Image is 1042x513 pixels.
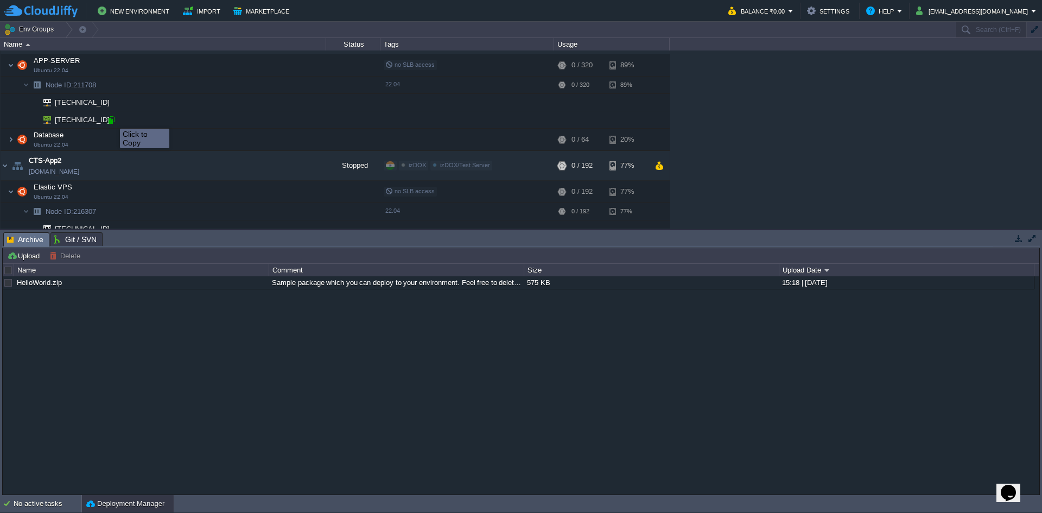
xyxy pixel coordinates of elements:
[34,67,68,74] span: Ubuntu 22.04
[23,77,29,93] img: AMDAwAAAACH5BAEAAAAALAAAAAABAAEAAAICRAEAOw==
[29,77,45,93] img: AMDAwAAAACH5BAEAAAAALAAAAAABAAEAAAICRAEAOw==
[36,220,51,237] img: AMDAwAAAACH5BAEAAAAALAAAAAABAAEAAAICRAEAOw==
[36,111,51,128] img: AMDAwAAAACH5BAEAAAAALAAAAAABAAEAAAICRAEAOw==
[86,498,164,509] button: Deployment Manager
[54,233,97,246] span: Git / SVN
[34,194,68,200] span: Ubuntu 22.04
[54,116,111,124] a: [TECHNICAL_ID]
[807,4,853,17] button: Settings
[54,220,111,237] span: [TECHNICAL_ID]
[381,38,554,50] div: Tags
[15,264,269,276] div: Name
[327,38,380,50] div: Status
[15,129,30,150] img: AMDAwAAAACH5BAEAAAAALAAAAAABAAEAAAICRAEAOw==
[54,98,111,106] a: [TECHNICAL_ID]
[123,130,167,147] div: Click to Copy
[29,203,45,220] img: AMDAwAAAACH5BAEAAAAALAAAAAABAAEAAAICRAEAOw==
[4,22,58,37] button: Env Groups
[33,56,81,65] span: APP-SERVER
[14,495,81,512] div: No active tasks
[385,61,435,68] span: no SLB access
[33,56,81,65] a: APP-SERVERUbuntu 22.04
[555,38,669,50] div: Usage
[46,207,73,216] span: Node ID:
[23,203,29,220] img: AMDAwAAAACH5BAEAAAAALAAAAAABAAEAAAICRAEAOw==
[45,80,98,90] a: Node ID:211708
[385,188,435,194] span: no SLB access
[916,4,1031,17] button: [EMAIL_ADDRESS][DOMAIN_NAME]
[8,129,14,150] img: AMDAwAAAACH5BAEAAAAALAAAAAABAAEAAAICRAEAOw==
[29,155,61,166] a: CTS-App2
[7,251,43,261] button: Upload
[8,181,14,202] img: AMDAwAAAACH5BAEAAAAALAAAAAABAAEAAAICRAEAOw==
[571,54,593,76] div: 0 / 320
[609,77,645,93] div: 89%
[29,220,36,237] img: AMDAwAAAACH5BAEAAAAALAAAAAABAAEAAAICRAEAOw==
[29,166,79,177] span: [DOMAIN_NAME]
[866,4,897,17] button: Help
[46,81,73,89] span: Node ID:
[4,4,78,18] img: CloudJiffy
[571,181,593,202] div: 0 / 192
[183,4,224,17] button: Import
[609,203,645,220] div: 77%
[233,4,293,17] button: Marketplace
[780,264,1034,276] div: Upload Date
[571,151,593,180] div: 0 / 192
[1,38,326,50] div: Name
[609,54,645,76] div: 89%
[609,129,645,150] div: 20%
[326,151,380,180] div: Stopped
[33,131,65,139] a: DatabaseUbuntu 22.04
[49,251,84,261] button: Delete
[98,4,173,17] button: New Environment
[525,264,779,276] div: Size
[45,207,98,216] span: 216307
[29,111,36,128] img: AMDAwAAAACH5BAEAAAAALAAAAAABAAEAAAICRAEAOw==
[54,111,111,128] span: [TECHNICAL_ID]
[8,54,14,76] img: AMDAwAAAACH5BAEAAAAALAAAAAABAAEAAAICRAEAOw==
[34,142,68,148] span: Ubuntu 22.04
[728,4,788,17] button: Balance ₹0.00
[7,233,43,246] span: Archive
[33,182,74,192] span: Elastic VPS
[409,162,426,168] span: izDOX
[36,94,51,111] img: AMDAwAAAACH5BAEAAAAALAAAAAABAAEAAAICRAEAOw==
[17,278,62,287] a: HelloWorld.zip
[571,129,589,150] div: 0 / 64
[779,276,1033,289] div: 15:18 | [DATE]
[996,470,1031,502] iframe: chat widget
[45,207,98,216] a: Node ID:216307
[269,276,523,289] div: Sample package which you can deploy to your environment. Feel free to delete and upload a package...
[385,81,400,87] span: 22.04
[54,94,111,111] span: [TECHNICAL_ID]
[1,151,9,180] img: AMDAwAAAACH5BAEAAAAALAAAAAABAAEAAAICRAEAOw==
[15,181,30,202] img: AMDAwAAAACH5BAEAAAAALAAAAAABAAEAAAICRAEAOw==
[609,151,645,180] div: 77%
[524,276,778,289] div: 575 KB
[10,151,25,180] img: AMDAwAAAACH5BAEAAAAALAAAAAABAAEAAAICRAEAOw==
[15,54,30,76] img: AMDAwAAAACH5BAEAAAAALAAAAAABAAEAAAICRAEAOw==
[571,77,589,93] div: 0 / 320
[29,94,36,111] img: AMDAwAAAACH5BAEAAAAALAAAAAABAAEAAAICRAEAOw==
[440,162,490,168] span: izDOX/Test Server
[609,181,645,202] div: 77%
[33,183,74,191] a: Elastic VPSUbuntu 22.04
[571,203,589,220] div: 0 / 192
[54,225,111,233] a: [TECHNICAL_ID]
[33,130,65,140] span: Database
[270,264,524,276] div: Comment
[385,207,400,214] span: 22.04
[26,43,30,46] img: AMDAwAAAACH5BAEAAAAALAAAAAABAAEAAAICRAEAOw==
[45,80,98,90] span: 211708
